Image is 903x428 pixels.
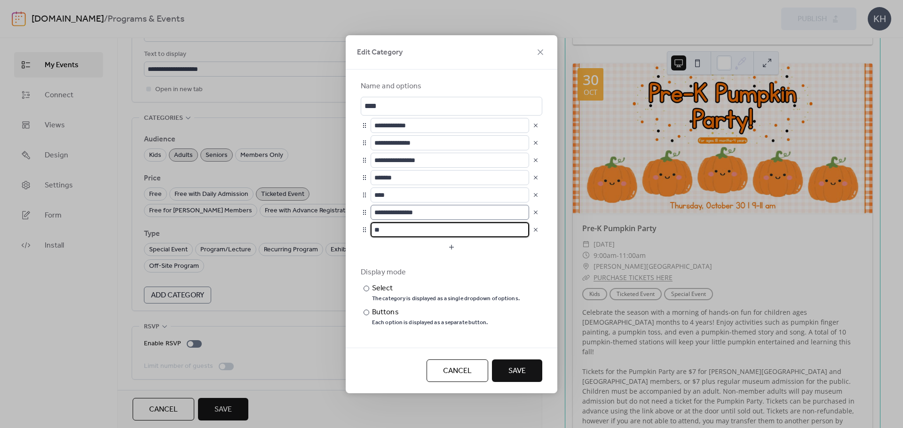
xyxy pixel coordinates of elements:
[372,319,488,327] div: Each option is displayed as a separate button.
[508,366,526,377] span: Save
[443,366,472,377] span: Cancel
[492,359,542,382] button: Save
[361,267,540,278] div: Display mode
[372,283,518,294] div: Select
[427,359,488,382] button: Cancel
[372,307,486,318] div: Buttons
[361,81,540,92] div: Name and options
[357,47,403,58] span: Edit Category
[372,295,520,303] div: The category is displayed as a single dropdown of options.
